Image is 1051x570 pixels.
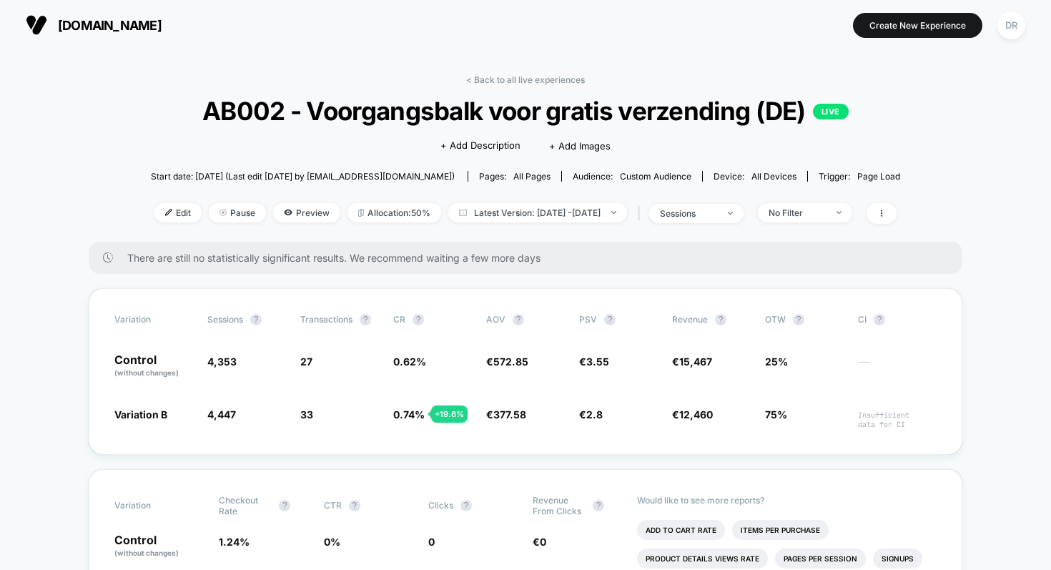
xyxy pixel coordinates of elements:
[349,500,360,511] button: ?
[431,406,468,423] div: + 19.6 %
[728,212,733,215] img: end
[769,207,826,218] div: No Filter
[819,171,900,182] div: Trigger:
[837,211,842,214] img: end
[857,171,900,182] span: Page Load
[593,500,604,511] button: ?
[660,208,717,219] div: sessions
[604,314,616,325] button: ?
[540,536,546,548] span: 0
[479,171,551,182] div: Pages:
[324,500,342,511] span: CTR
[549,140,611,152] span: + Add Images
[702,171,807,182] span: Device:
[997,11,1025,39] div: DR
[586,355,609,368] span: 3.55
[114,368,179,377] span: (without changes)
[715,314,726,325] button: ?
[151,171,455,182] span: Start date: [DATE] (Last edit [DATE] by [EMAIL_ADDRESS][DOMAIN_NAME])
[26,14,47,36] img: Visually logo
[300,314,352,325] span: Transactions
[533,536,546,548] span: €
[273,203,340,222] span: Preview
[858,411,937,429] span: Insufficient data for CI
[486,314,505,325] span: AOV
[573,171,691,182] div: Audience:
[300,408,313,421] span: 33
[413,314,424,325] button: ?
[114,354,193,378] p: Control
[300,355,312,368] span: 27
[732,520,829,540] li: Items Per Purchase
[428,536,435,548] span: 0
[466,74,585,85] a: < Back to all live experiences
[579,355,609,368] span: €
[611,211,616,214] img: end
[493,408,526,421] span: 377.58
[393,408,425,421] span: 0.74 %
[209,203,266,222] span: Pause
[634,203,649,224] span: |
[428,500,453,511] span: Clicks
[393,355,426,368] span: 0.62 %
[324,536,340,548] span: 0 %
[637,549,768,569] li: Product Details Views Rate
[207,408,236,421] span: 4,447
[874,314,885,325] button: ?
[219,209,227,216] img: end
[114,534,204,559] p: Control
[360,314,371,325] button: ?
[793,314,804,325] button: ?
[765,408,787,421] span: 75%
[533,495,586,516] span: Revenue From Clicks
[207,314,243,325] span: Sessions
[858,314,937,325] span: CI
[165,209,172,216] img: edit
[853,13,982,38] button: Create New Experience
[21,14,166,36] button: [DOMAIN_NAME]
[114,495,193,516] span: Variation
[775,549,866,569] li: Pages Per Session
[114,314,193,325] span: Variation
[672,355,712,368] span: €
[873,549,922,569] li: Signups
[207,355,237,368] span: 4,353
[579,314,597,325] span: PSV
[679,408,713,421] span: 12,460
[358,209,364,217] img: rebalance
[347,203,441,222] span: Allocation: 50%
[127,252,934,264] span: There are still no statistically significant results. We recommend waiting a few more days
[219,536,250,548] span: 1.24 %
[679,355,712,368] span: 15,467
[993,11,1030,40] button: DR
[58,18,162,33] span: [DOMAIN_NAME]
[393,314,405,325] span: CR
[620,171,691,182] span: Custom Audience
[513,314,524,325] button: ?
[637,495,937,506] p: Would like to see more reports?
[486,408,526,421] span: €
[154,203,202,222] span: Edit
[858,358,937,378] span: ---
[440,139,520,153] span: + Add Description
[279,500,290,511] button: ?
[250,314,262,325] button: ?
[765,314,844,325] span: OTW
[813,104,849,119] p: LIVE
[751,171,796,182] span: all devices
[486,355,528,368] span: €
[493,355,528,368] span: 572.85
[637,520,725,540] li: Add To Cart Rate
[672,408,713,421] span: €
[459,209,467,216] img: calendar
[513,171,551,182] span: all pages
[448,203,627,222] span: Latest Version: [DATE] - [DATE]
[114,408,167,421] span: Variation B
[765,355,788,368] span: 25%
[579,408,603,421] span: €
[114,549,179,557] span: (without changes)
[460,500,472,511] button: ?
[219,495,272,516] span: Checkout Rate
[586,408,603,421] span: 2.8
[672,314,708,325] span: Revenue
